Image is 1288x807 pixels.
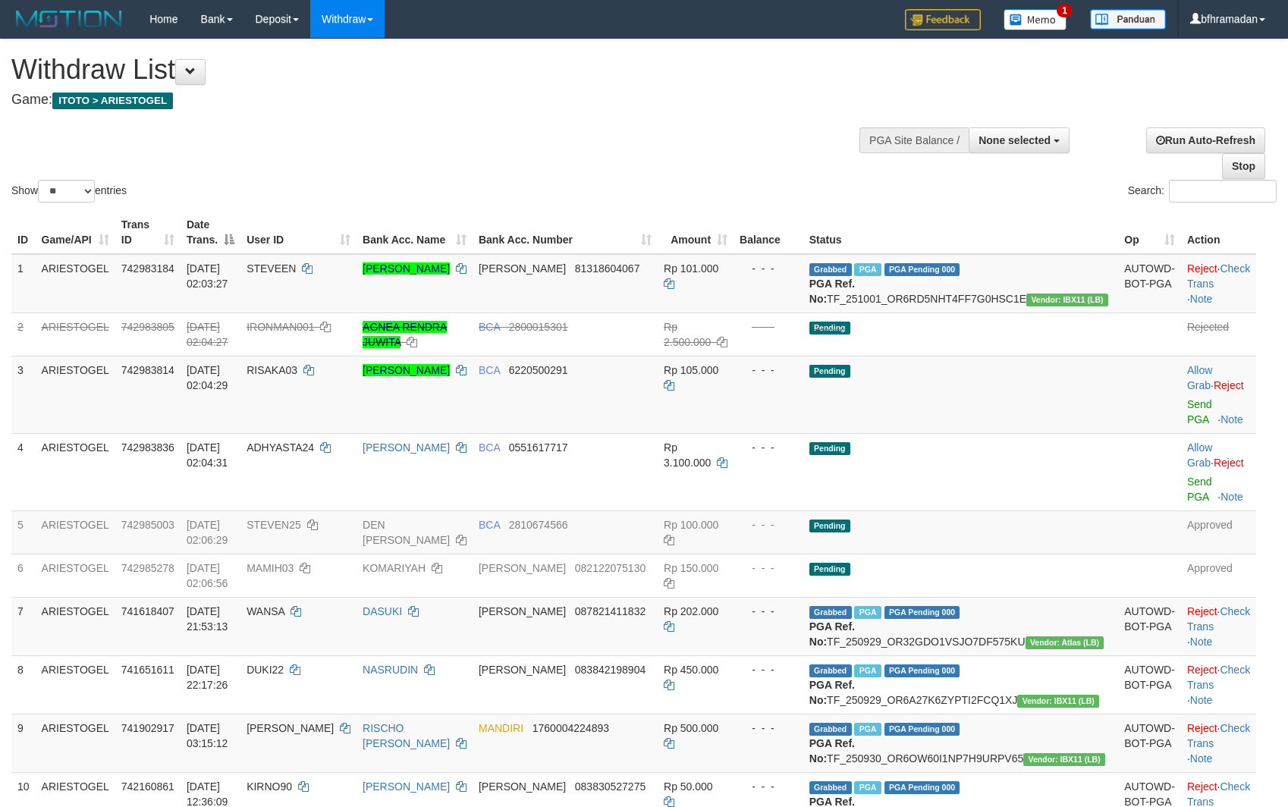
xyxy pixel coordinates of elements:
[884,723,960,736] span: PGA Pending
[363,321,447,348] a: AGNEA RENDRA JUWITA
[121,664,174,676] span: 741651611
[884,606,960,619] span: PGA Pending
[575,664,646,676] span: Copy 083842198904 to clipboard
[854,664,881,677] span: Marked by bfhtanisha
[1118,714,1181,772] td: AUTOWD-BOT-PGA
[1181,510,1256,554] td: Approved
[247,441,314,454] span: ADHYASTA24
[1118,254,1181,313] td: AUTOWD-BOT-PGA
[740,779,797,794] div: - - -
[11,180,127,203] label: Show entries
[1169,180,1277,203] input: Search:
[247,321,314,333] span: IRONMAN001
[115,211,181,254] th: Trans ID: activate to sort column ascending
[1187,398,1212,425] a: Send PGA
[740,604,797,619] div: - - -
[363,441,450,454] a: [PERSON_NAME]
[1181,254,1256,313] td: · ·
[1187,364,1214,391] span: ·
[1090,9,1166,30] img: panduan.png
[854,263,881,276] span: Marked by bfhtanisha
[664,664,718,676] span: Rp 450.000
[363,519,450,546] a: DEN [PERSON_NAME]
[664,722,718,734] span: Rp 500.000
[532,722,609,734] span: Copy 1760004224893 to clipboard
[11,714,36,772] td: 9
[121,441,174,454] span: 742983836
[575,262,640,275] span: Copy 81318604067 to clipboard
[1004,9,1067,30] img: Button%20Memo.svg
[11,433,36,510] td: 4
[11,655,36,714] td: 8
[884,664,960,677] span: PGA Pending
[1181,554,1256,597] td: Approved
[1026,636,1104,649] span: Vendor URL: https://dashboard.q2checkout.com/secure
[363,562,426,574] a: KOMARIYAH
[1187,664,1217,676] a: Reject
[181,211,240,254] th: Date Trans.: activate to sort column descending
[509,441,568,454] span: Copy 0551617717 to clipboard
[357,211,473,254] th: Bank Acc. Name: activate to sort column ascending
[479,780,566,793] span: [PERSON_NAME]
[363,780,450,793] a: [PERSON_NAME]
[884,263,960,276] span: PGA Pending
[1146,127,1265,153] a: Run Auto-Refresh
[1190,752,1213,765] a: Note
[969,127,1070,153] button: None selected
[247,664,284,676] span: DUKI22
[36,211,115,254] th: Game/API: activate to sort column ascending
[1187,364,1212,391] a: Allow Grab
[1187,605,1250,633] a: Check Trans
[1026,294,1108,306] span: Vendor URL: https://dashboard.q2checkout.com/secure
[187,722,228,749] span: [DATE] 03:15:12
[509,321,568,333] span: Copy 2800015301 to clipboard
[479,605,566,617] span: [PERSON_NAME]
[809,620,855,648] b: PGA Ref. No:
[11,356,36,433] td: 3
[187,519,228,546] span: [DATE] 02:06:29
[1187,476,1212,503] a: Send PGA
[36,254,115,313] td: ARIESTOGEL
[803,655,1118,714] td: TF_250929_OR6A27K6ZYPTI2FCQ1XJ
[247,519,301,531] span: STEVEN25
[1017,695,1099,708] span: Vendor URL: https://dashboard.q2checkout.com/secure
[1190,694,1213,706] a: Note
[11,254,36,313] td: 1
[11,510,36,554] td: 5
[363,605,402,617] a: DASUKI
[979,134,1051,146] span: None selected
[36,597,115,655] td: ARIESTOGEL
[36,655,115,714] td: ARIESTOGEL
[121,262,174,275] span: 742983184
[36,433,115,510] td: ARIESTOGEL
[809,664,852,677] span: Grabbed
[1187,722,1250,749] a: Check Trans
[11,312,36,356] td: 2
[664,562,718,574] span: Rp 150.000
[1220,413,1243,425] a: Note
[809,606,852,619] span: Grabbed
[809,723,852,736] span: Grabbed
[363,722,450,749] a: RISCHO [PERSON_NAME]
[479,664,566,676] span: [PERSON_NAME]
[247,722,334,734] span: [PERSON_NAME]
[1187,262,1250,290] a: Check Trans
[1187,441,1212,469] a: Allow Grab
[11,8,127,30] img: MOTION_logo.png
[809,737,855,765] b: PGA Ref. No:
[658,211,734,254] th: Amount: activate to sort column ascending
[854,606,881,619] span: Marked by bfhtanisha
[664,519,718,531] span: Rp 100.000
[363,364,450,376] a: [PERSON_NAME]
[1181,655,1256,714] td: · ·
[740,662,797,677] div: - - -
[247,364,297,376] span: RISAKA03
[1181,312,1256,356] td: Rejected
[1187,605,1217,617] a: Reject
[479,519,500,531] span: BCA
[479,441,500,454] span: BCA
[121,605,174,617] span: 741618407
[809,563,850,576] span: Pending
[740,363,797,378] div: - - -
[1220,491,1243,503] a: Note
